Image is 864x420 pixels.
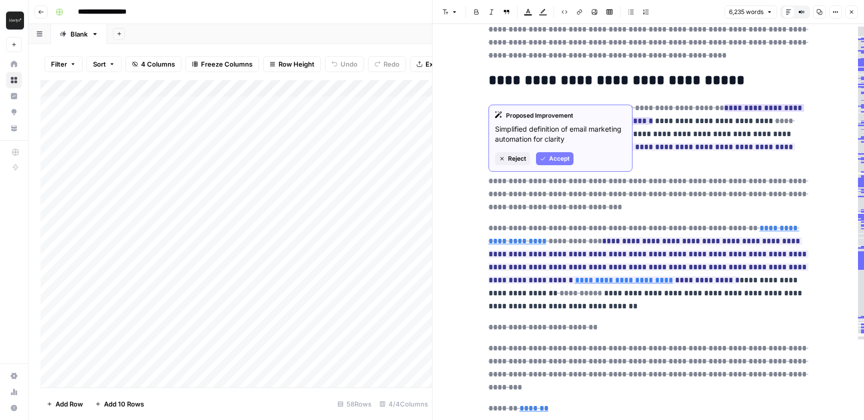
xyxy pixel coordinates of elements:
[333,396,375,412] div: 58 Rows
[51,24,107,44] a: Blank
[410,56,467,72] button: Export CSV
[724,6,777,19] button: 6,235 words
[89,396,150,412] button: Add 10 Rows
[141,59,175,69] span: 4 Columns
[6,368,22,384] a: Settings
[55,399,83,409] span: Add Row
[185,56,259,72] button: Freeze Columns
[125,56,181,72] button: 4 Columns
[6,88,22,104] a: Insights
[495,111,626,120] div: Proposed Improvement
[425,59,461,69] span: Export CSV
[325,56,364,72] button: Undo
[340,59,357,69] span: Undo
[104,399,144,409] span: Add 10 Rows
[70,29,87,39] div: Blank
[51,59,67,69] span: Filter
[368,56,406,72] button: Redo
[201,59,252,69] span: Freeze Columns
[40,396,89,412] button: Add Row
[6,384,22,400] a: Usage
[6,72,22,88] a: Browse
[383,59,399,69] span: Redo
[6,400,22,416] button: Help + Support
[6,120,22,136] a: Your Data
[508,154,526,163] span: Reject
[495,152,530,165] button: Reject
[6,12,24,30] img: Klaviyo Logo
[86,56,121,72] button: Sort
[729,8,763,17] span: 6,235 words
[263,56,321,72] button: Row Height
[536,152,573,165] button: Accept
[6,104,22,120] a: Opportunities
[549,154,569,163] span: Accept
[6,56,22,72] a: Home
[6,8,22,33] button: Workspace: Klaviyo
[495,124,626,144] p: Simplified definition of email marketing automation for clarity
[278,59,314,69] span: Row Height
[93,59,106,69] span: Sort
[44,56,82,72] button: Filter
[375,396,432,412] div: 4/4 Columns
